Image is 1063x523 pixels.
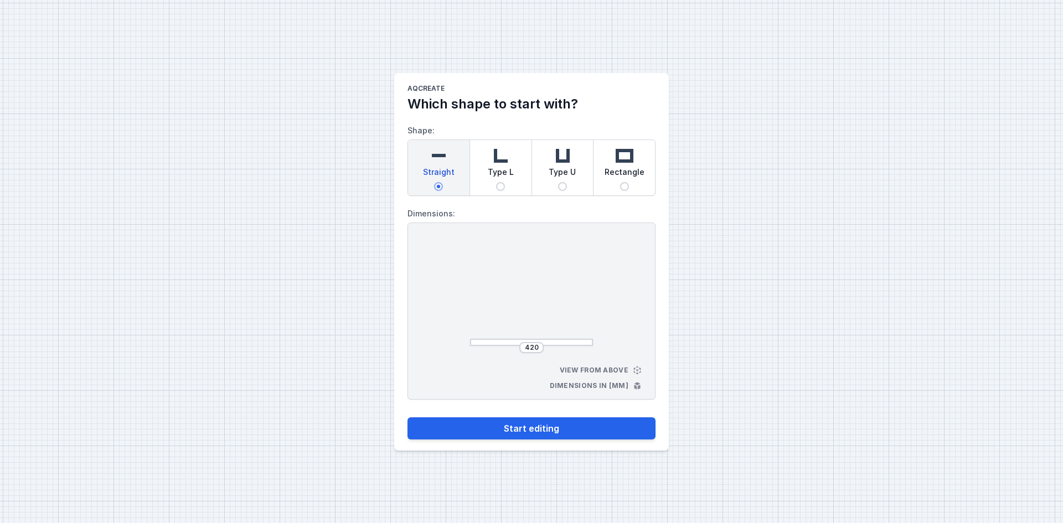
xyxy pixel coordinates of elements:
[407,205,656,222] label: Dimensions:
[523,343,540,352] input: Dimension [mm]
[551,144,574,167] img: u-shaped.svg
[489,144,512,167] img: l-shaped.svg
[558,182,567,191] input: Type U
[407,417,656,439] button: Start editing
[434,182,443,191] input: Straight
[620,182,629,191] input: Rectangle
[407,84,656,95] h1: AQcreate
[613,144,636,167] img: rectangle.svg
[488,167,514,182] span: Type L
[407,95,656,113] h2: Which shape to start with?
[605,167,644,182] span: Rectangle
[549,167,576,182] span: Type U
[427,144,450,167] img: straight.svg
[423,167,455,182] span: Straight
[407,122,656,196] label: Shape:
[496,182,505,191] input: Type L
